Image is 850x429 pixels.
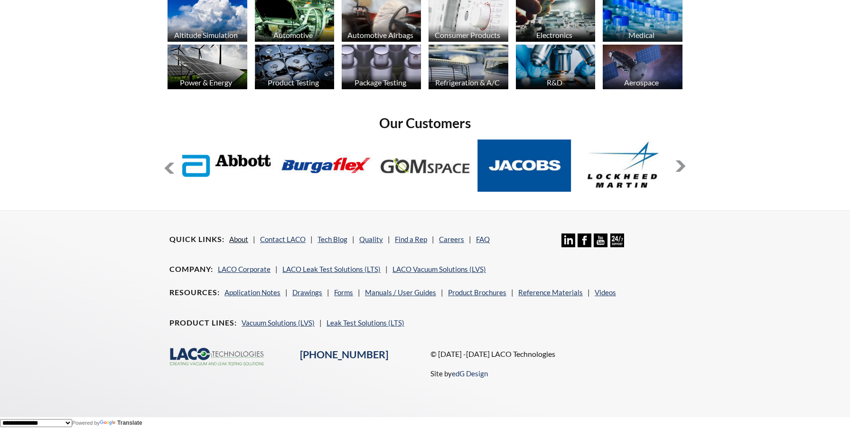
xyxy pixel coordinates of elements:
[378,140,472,192] img: GOM-Space.jpg
[164,114,686,132] h2: Our Customers
[318,235,347,243] a: Tech Blog
[595,288,616,297] a: Videos
[279,140,373,192] img: Burgaflex.jpg
[166,78,246,87] div: Power & Energy
[514,78,594,87] div: R&D
[365,288,436,297] a: Manuals / User Guides
[224,288,280,297] a: Application Notes
[168,45,247,89] img: industry_Power-2_670x376.jpg
[430,348,680,360] p: © [DATE] -[DATE] LACO Technologies
[577,140,670,192] img: Lockheed-Martin.jpg
[610,240,624,249] a: 24/7 Support
[395,235,427,243] a: Find a Rep
[610,233,624,247] img: 24/7 Support Icon
[427,30,507,39] div: Consumer Products
[601,30,681,39] div: Medical
[166,30,246,39] div: Altitude Simulation
[392,265,486,273] a: LACO Vacuum Solutions (LVS)
[300,348,388,361] a: [PHONE_NUMBER]
[292,288,322,297] a: Drawings
[601,78,681,87] div: Aerospace
[169,264,213,274] h4: Company
[430,368,488,379] p: Site by
[260,235,306,243] a: Contact LACO
[429,45,508,89] img: industry_HVAC_670x376.jpg
[439,235,464,243] a: Careers
[255,45,334,92] a: Product Testing
[340,78,420,87] div: Package Testing
[429,45,508,92] a: Refrigeration & A/C
[229,235,248,243] a: About
[242,318,315,327] a: Vacuum Solutions (LVS)
[516,45,595,89] img: industry_R_D_670x376.jpg
[100,420,117,426] img: Google Translate
[476,235,490,243] a: FAQ
[514,30,594,39] div: Electronics
[340,30,420,39] div: Automotive Airbags
[342,45,421,89] img: industry_Package_670x376.jpg
[448,288,506,297] a: Product Brochures
[169,288,220,298] h4: Resources
[253,30,333,39] div: Automotive
[169,234,224,244] h4: Quick Links
[452,369,488,378] a: edG Design
[180,140,273,192] img: Abbott-Labs.jpg
[603,45,682,89] img: Artboard_1.jpg
[100,420,142,426] a: Translate
[342,45,421,92] a: Package Testing
[427,78,507,87] div: Refrigeration & A/C
[334,288,353,297] a: Forms
[255,45,334,89] img: industry_ProductTesting_670x376.jpg
[516,45,595,92] a: R&D
[253,78,333,87] div: Product Testing
[169,318,237,328] h4: Product Lines
[282,265,381,273] a: LACO Leak Test Solutions (LTS)
[218,265,271,273] a: LACO Corporate
[518,288,583,297] a: Reference Materials
[359,235,383,243] a: Quality
[477,140,571,192] img: Jacobs.jpg
[327,318,404,327] a: Leak Test Solutions (LTS)
[168,45,247,92] a: Power & Energy
[603,45,682,92] a: Aerospace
